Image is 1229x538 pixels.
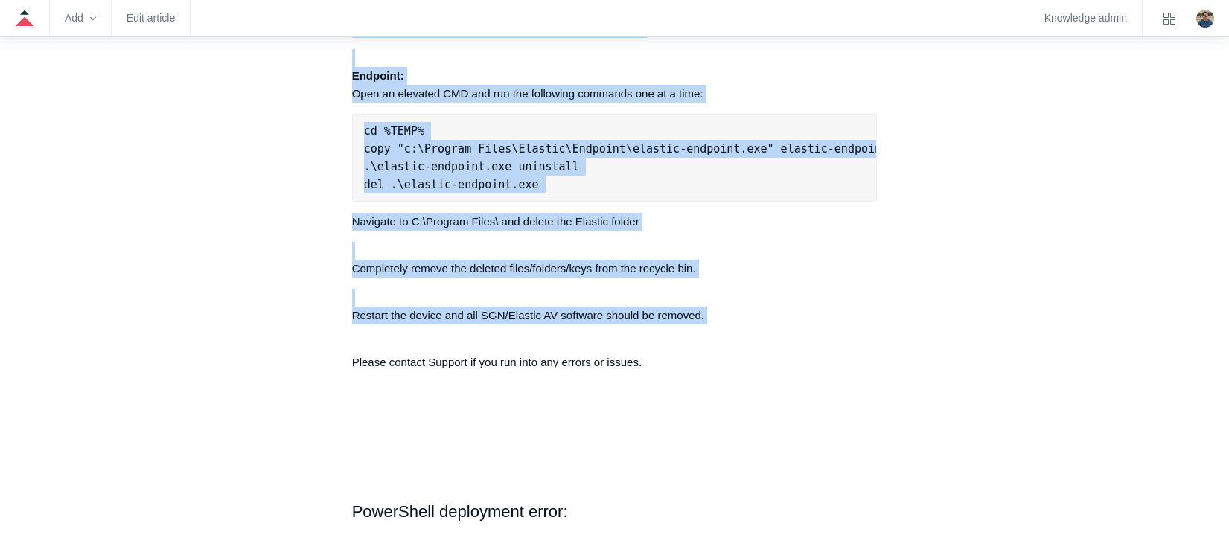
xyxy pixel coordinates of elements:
[1196,10,1214,28] img: user avatar
[352,499,878,525] h2: PowerShell deployment error:
[352,114,878,202] pre: cd %TEMP% copy "c:\Program Files\Elastic\Endpoint\elastic-endpoint.exe" elastic-endpoint.exe .\el...
[352,69,404,82] strong: Endpoint:
[127,14,175,22] a: Edit article
[352,49,878,103] p: Open an elevated CMD and run the following commands one at a time:
[1044,14,1127,22] a: Knowledge admin
[1196,10,1214,28] zd-hc-trigger: Click your profile icon to open the profile menu
[352,289,878,342] p: Restart the device and all SGN/Elastic AV software should be removed.
[352,353,878,371] p: Please contact Support if you run into any errors or issues.
[65,14,96,22] zd-hc-trigger: Add
[352,242,878,278] p: Completely remove the deleted files/folders/keys from the recycle bin.
[352,213,878,231] p: Navigate to C:\Program Files\ and delete the Elastic folder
